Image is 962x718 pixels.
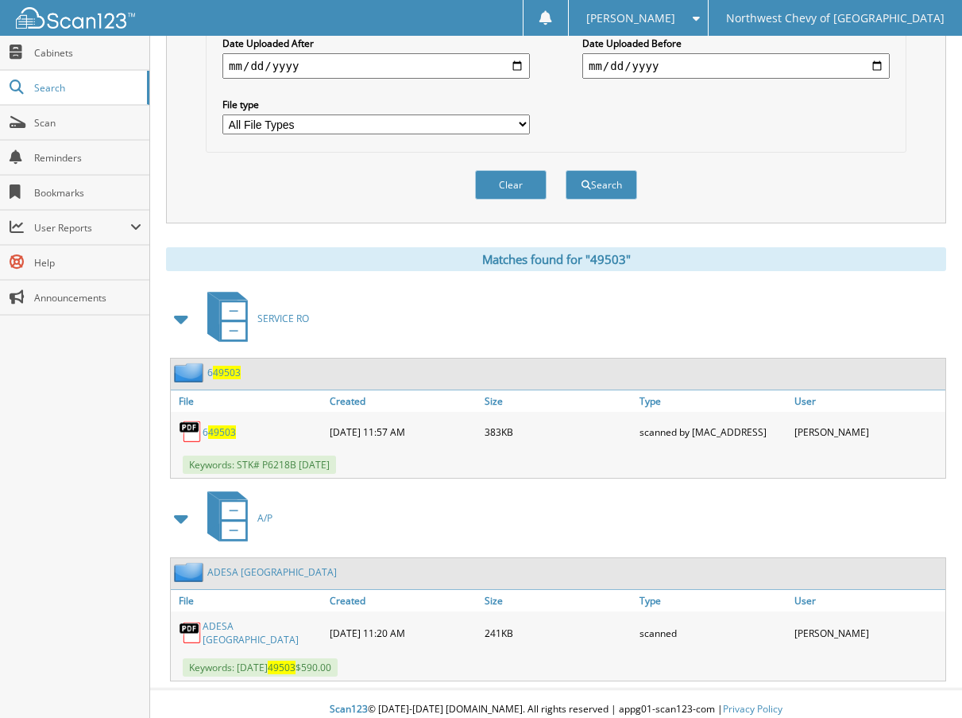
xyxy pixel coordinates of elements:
[16,7,135,29] img: scan123-logo-white.svg
[566,170,637,200] button: Search
[582,53,890,79] input: end
[790,590,945,611] a: User
[34,46,141,60] span: Cabinets
[481,390,636,412] a: Size
[222,53,530,79] input: start
[330,702,368,716] span: Scan123
[790,615,945,650] div: [PERSON_NAME]
[198,287,309,350] a: SERVICE RO
[171,590,326,611] a: File
[790,416,945,448] div: [PERSON_NAME]
[222,98,530,111] label: File type
[166,247,946,271] div: Matches found for "49503"
[34,186,141,200] span: Bookmarks
[326,590,481,611] a: Created
[636,390,790,412] a: Type
[586,14,675,23] span: [PERSON_NAME]
[636,615,790,650] div: scanned
[582,37,890,50] label: Date Uploaded Before
[34,291,141,305] span: Announcements
[726,14,945,23] span: Northwest Chevy of [GEOGRAPHIC_DATA]
[723,702,782,716] a: Privacy Policy
[203,425,236,439] a: 649503
[268,661,296,674] span: 49503
[171,390,326,412] a: File
[475,170,547,200] button: Clear
[34,151,141,165] span: Reminders
[207,565,337,579] a: ADESA [GEOGRAPHIC_DATA]
[208,425,236,439] span: 49503
[213,366,241,379] span: 49503
[326,615,481,650] div: [DATE] 11:20 AM
[183,456,336,474] span: Keywords: STK# P6218B [DATE]
[790,390,945,412] a: User
[174,363,207,382] img: folder2.png
[198,487,272,549] a: A/P
[222,37,530,50] label: Date Uploaded After
[481,416,636,448] div: 383KB
[883,642,962,718] iframe: Chat Widget
[257,312,309,325] span: SERVICE RO
[257,511,272,525] span: A/P
[179,621,203,645] img: PDF.png
[34,116,141,130] span: Scan
[183,658,338,677] span: Keywords: [DATE] $590.00
[481,615,636,650] div: 241KB
[326,390,481,412] a: Created
[179,420,203,444] img: PDF.png
[207,366,241,379] a: 649503
[326,416,481,448] div: [DATE] 11:57 AM
[34,256,141,270] span: Help
[34,221,130,235] span: User Reports
[481,590,636,611] a: Size
[203,619,322,646] a: ADESA [GEOGRAPHIC_DATA]
[34,81,139,95] span: Search
[636,416,790,448] div: scanned by [MAC_ADDRESS]
[636,590,790,611] a: Type
[174,562,207,582] img: folder2.png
